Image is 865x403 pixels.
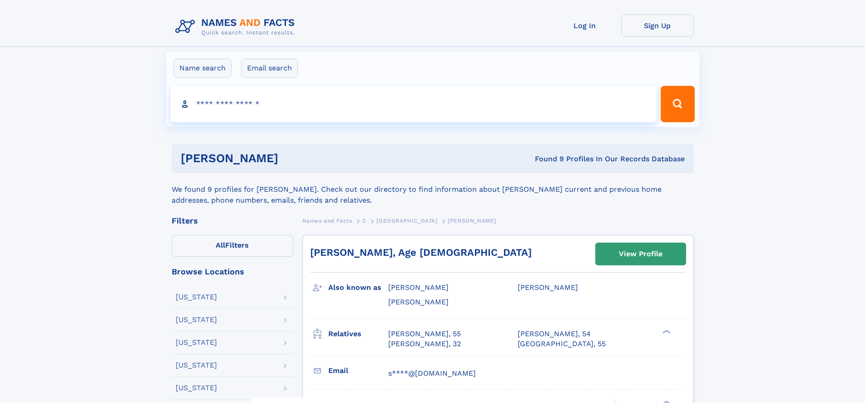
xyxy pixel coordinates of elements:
[176,294,217,301] div: [US_STATE]
[406,154,685,164] div: Found 9 Profiles In Our Records Database
[362,218,366,224] span: C
[176,384,217,392] div: [US_STATE]
[302,215,352,226] a: Names and Facts
[176,316,217,323] div: [US_STATE]
[376,218,437,224] span: [GEOGRAPHIC_DATA]
[216,241,225,249] span: All
[328,363,388,378] h3: Email
[173,59,232,78] label: Name search
[549,15,621,37] a: Log In
[388,339,461,349] a: [PERSON_NAME], 32
[172,217,293,225] div: Filters
[661,86,694,122] button: Search Button
[388,283,449,292] span: [PERSON_NAME]
[176,339,217,346] div: [US_STATE]
[660,328,671,334] div: ❯
[596,243,686,265] a: View Profile
[176,362,217,369] div: [US_STATE]
[172,173,694,206] div: We found 9 profiles for [PERSON_NAME]. Check out our directory to find information about [PERSON_...
[171,86,657,122] input: search input
[376,215,437,226] a: [GEOGRAPHIC_DATA]
[362,215,366,226] a: C
[619,244,662,264] div: View Profile
[328,326,388,342] h3: Relatives
[448,218,496,224] span: [PERSON_NAME]
[518,339,606,349] a: [GEOGRAPHIC_DATA], 55
[621,15,694,37] a: Sign Up
[388,298,449,306] span: [PERSON_NAME]
[518,283,578,292] span: [PERSON_NAME]
[328,280,388,295] h3: Also known as
[172,268,293,276] div: Browse Locations
[172,15,302,39] img: Logo Names and Facts
[518,329,591,339] a: [PERSON_NAME], 54
[181,153,407,164] h1: [PERSON_NAME]
[388,329,461,339] a: [PERSON_NAME], 55
[241,59,298,78] label: Email search
[310,247,532,258] a: [PERSON_NAME], Age [DEMOGRAPHIC_DATA]
[172,235,293,257] label: Filters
